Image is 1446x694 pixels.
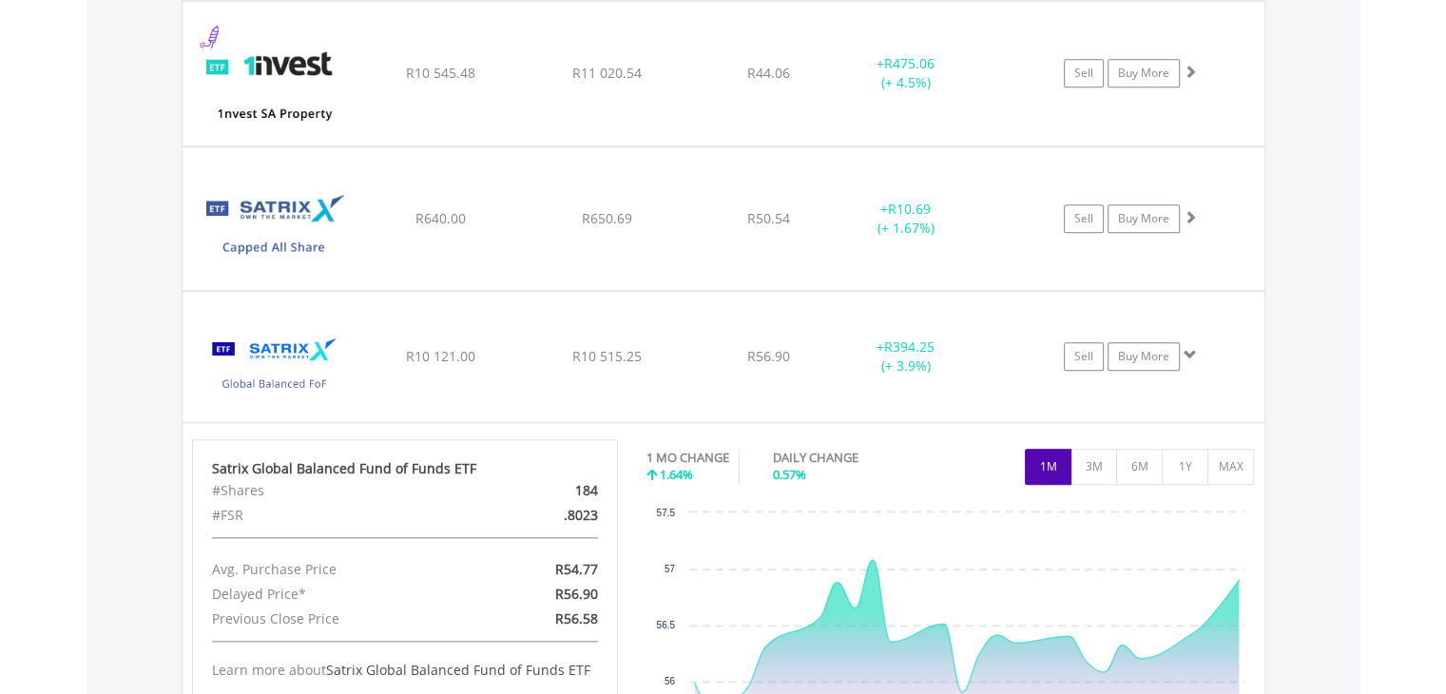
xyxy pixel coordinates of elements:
div: Delayed Price* [198,582,474,607]
span: R54.77 [555,560,598,578]
div: + (+ 4.5%) [835,54,978,92]
div: #FSR [198,503,474,528]
div: + (+ 1.67%) [835,200,978,238]
span: R10.69 [888,200,931,218]
a: Sell [1064,59,1104,87]
button: 1Y [1162,449,1208,485]
a: Sell [1064,204,1104,233]
span: R44.06 [747,64,790,82]
span: Satrix Global Balanced Fund of Funds ETF [326,661,590,679]
text: 56 [665,676,676,686]
div: Avg. Purchase Price [198,557,474,582]
img: TFSA.STXCAP.png [192,171,356,285]
span: R56.90 [555,585,598,603]
span: R10 121.00 [406,347,475,365]
span: R10 545.48 [406,64,475,82]
span: R50.54 [747,209,790,227]
div: 184 [473,478,611,503]
span: R394.25 [884,337,935,356]
a: Buy More [1108,204,1180,233]
div: #Shares [198,478,474,503]
div: DAILY CHANGE [773,449,925,467]
span: R650.69 [582,209,632,227]
span: R11 020.54 [572,64,642,82]
button: 1M [1025,449,1071,485]
button: 6M [1116,449,1163,485]
text: 56.5 [656,620,675,630]
span: 1.64% [660,466,693,483]
a: Buy More [1108,59,1180,87]
span: R640.00 [415,209,466,227]
a: Buy More [1108,342,1180,371]
span: 0.57% [773,466,806,483]
span: R56.90 [747,347,790,365]
div: .8023 [473,503,611,528]
button: MAX [1207,449,1254,485]
div: Previous Close Price [198,607,474,631]
text: 57.5 [656,508,675,518]
div: + (+ 3.9%) [835,337,978,376]
span: R475.06 [884,54,935,72]
img: TFSA.STXGLB.png [192,316,356,417]
button: 3M [1070,449,1117,485]
text: 57 [665,564,676,574]
span: R10 515.25 [572,347,642,365]
div: Learn more about [212,661,598,680]
span: R56.58 [555,609,598,627]
img: TFSA.ETFSAP.png [192,26,356,140]
a: Sell [1064,342,1104,371]
div: 1 MO CHANGE [646,449,729,467]
div: Satrix Global Balanced Fund of Funds ETF [212,459,598,478]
